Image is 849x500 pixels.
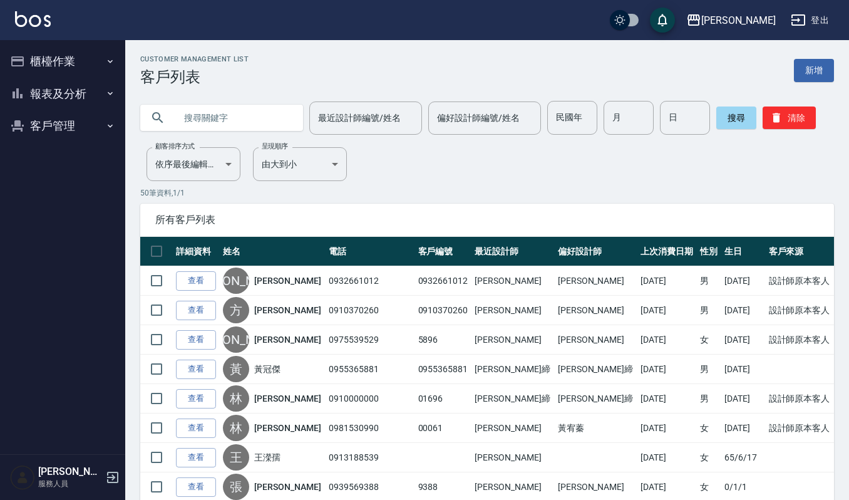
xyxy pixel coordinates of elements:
[415,296,472,325] td: 0910370260
[223,268,249,294] div: [PERSON_NAME]
[721,325,766,355] td: [DATE]
[637,414,697,443] td: [DATE]
[140,68,249,86] h3: 客戶列表
[254,304,321,316] a: [PERSON_NAME]
[38,478,102,489] p: 服務人員
[471,296,554,325] td: [PERSON_NAME]
[637,325,697,355] td: [DATE]
[637,237,697,266] th: 上次消費日期
[326,325,414,355] td: 0975539529
[697,296,721,325] td: 男
[766,266,834,296] td: 設計師原本客人
[763,107,816,129] button: 清除
[254,392,321,405] a: [PERSON_NAME]
[415,384,472,414] td: 01696
[223,415,249,441] div: 林
[555,384,637,414] td: [PERSON_NAME]締
[697,266,721,296] td: 男
[721,266,766,296] td: [DATE]
[326,414,414,443] td: 0981530990
[254,451,280,464] a: 王濚孺
[555,237,637,266] th: 偏好設計師
[471,237,554,266] th: 最近設計師
[15,11,51,27] img: Logo
[254,333,321,346] a: [PERSON_NAME]
[471,443,554,472] td: [PERSON_NAME]
[223,326,249,353] div: [PERSON_NAME]
[555,296,637,325] td: [PERSON_NAME]
[223,444,249,471] div: 王
[415,266,472,296] td: 0932661012
[794,59,834,82] a: 新增
[326,384,414,414] td: 0910000000
[326,355,414,384] td: 0955365881
[176,271,216,291] a: 查看
[681,8,781,33] button: [PERSON_NAME]
[471,325,554,355] td: [PERSON_NAME]
[697,384,721,414] td: 男
[637,355,697,384] td: [DATE]
[155,214,819,226] span: 所有客戶列表
[262,142,288,151] label: 呈現順序
[326,237,414,266] th: 電話
[766,414,834,443] td: 設計師原本客人
[471,266,554,296] td: [PERSON_NAME]
[155,142,195,151] label: 顧客排序方式
[38,466,102,478] h5: [PERSON_NAME]
[637,384,697,414] td: [DATE]
[176,477,216,497] a: 查看
[415,237,472,266] th: 客戶編號
[555,325,637,355] td: [PERSON_NAME]
[721,443,766,472] td: 65/6/17
[637,266,697,296] td: [DATE]
[471,414,554,443] td: [PERSON_NAME]
[555,355,637,384] td: [PERSON_NAME]締
[5,45,120,78] button: 櫃檯作業
[766,325,834,355] td: 設計師原本客人
[650,8,675,33] button: save
[697,355,721,384] td: 男
[697,443,721,472] td: 女
[721,384,766,414] td: [DATE]
[254,274,321,287] a: [PERSON_NAME]
[326,296,414,325] td: 0910370260
[637,296,697,325] td: [DATE]
[766,384,834,414] td: 設計師原本客人
[175,101,293,135] input: 搜尋關鍵字
[721,237,766,266] th: 生日
[254,481,321,493] a: [PERSON_NAME]
[176,389,216,409] a: 查看
[701,13,776,28] div: [PERSON_NAME]
[147,147,240,181] div: 依序最後編輯時間
[10,465,35,490] img: Person
[471,384,554,414] td: [PERSON_NAME]締
[555,414,637,443] td: 黃宥蓁
[140,187,834,199] p: 50 筆資料, 1 / 1
[766,296,834,325] td: 設計師原本客人
[697,325,721,355] td: 女
[697,237,721,266] th: 性別
[173,237,220,266] th: 詳細資料
[415,414,472,443] td: 00061
[254,422,321,434] a: [PERSON_NAME]
[415,355,472,384] td: 0955365881
[176,330,216,350] a: 查看
[176,360,216,379] a: 查看
[176,301,216,320] a: 查看
[254,363,280,375] a: 黃冠傑
[326,443,414,472] td: 0913188539
[326,266,414,296] td: 0932661012
[721,296,766,325] td: [DATE]
[721,414,766,443] td: [DATE]
[786,9,834,32] button: 登出
[471,355,554,384] td: [PERSON_NAME]締
[5,78,120,110] button: 報表及分析
[555,266,637,296] td: [PERSON_NAME]
[223,297,249,323] div: 方
[716,107,756,129] button: 搜尋
[223,474,249,500] div: 張
[220,237,326,266] th: 姓名
[253,147,347,181] div: 由大到小
[697,414,721,443] td: 女
[176,419,216,438] a: 查看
